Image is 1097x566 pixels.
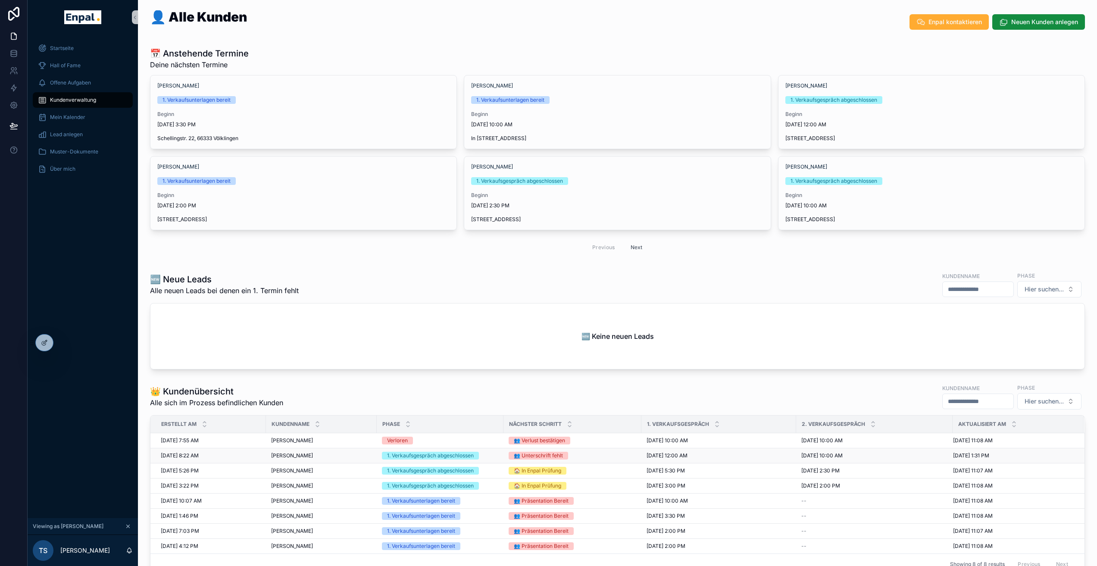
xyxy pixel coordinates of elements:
[992,14,1085,30] button: Neuen Kunden anlegen
[801,497,806,504] span: --
[625,241,649,254] button: Next
[791,177,877,185] div: 1. Verkaufsgespräch abgeschlossen
[471,111,763,118] span: Beginn
[387,512,455,520] div: 1. Verkaufsunterlagen bereit
[387,467,474,475] div: 1. Verkaufsgespräch abgeschlossen
[509,467,636,475] a: 🏠 In Enpal Prüfung
[387,542,455,550] div: 1. Verkaufsunterlagen bereit
[382,482,498,490] a: 1. Verkaufsgespräch abgeschlossen
[50,45,74,52] span: Startseite
[1025,285,1064,294] span: Hier suchen...
[161,543,261,550] a: [DATE] 4:12 PM
[471,82,513,89] a: [PERSON_NAME]
[382,527,498,535] a: 1. Verkaufsunterlagen bereit
[514,512,569,520] div: 👥 Präsentation Bereit
[953,543,1073,550] a: [DATE] 11:08 AM
[150,285,299,296] span: Alle neuen Leads bei denen ein 1. Termin fehlt
[157,121,450,128] span: [DATE] 3:30 PM
[647,528,685,535] span: [DATE] 2:00 PM
[33,144,133,159] a: Muster-Dokumente
[387,437,408,444] div: Verloren
[942,384,980,392] label: Kundenname
[161,497,202,504] span: [DATE] 10:07 AM
[161,482,199,489] span: [DATE] 3:22 PM
[161,467,261,474] a: [DATE] 5:26 PM
[471,202,763,209] span: [DATE] 2:30 PM
[785,121,1078,128] span: [DATE] 12:00 AM
[33,92,133,108] a: Kundenverwaltung
[157,135,450,142] span: Schellingstr. 22, 66333 Völklingen
[647,543,791,550] a: [DATE] 2:00 PM
[157,163,199,170] a: [PERSON_NAME]
[953,528,993,535] span: [DATE] 11:07 AM
[1011,18,1078,26] span: Neuen Kunden anlegen
[161,497,261,504] a: [DATE] 10:07 AM
[271,497,372,504] a: [PERSON_NAME]
[953,528,1073,535] a: [DATE] 11:07 AM
[271,543,372,550] a: [PERSON_NAME]
[953,467,993,474] span: [DATE] 11:07 AM
[33,161,133,177] a: Über mich
[647,528,791,535] a: [DATE] 2:00 PM
[150,385,283,397] h1: 👑 Kundenübersicht
[953,452,989,459] span: [DATE] 1:31 PM
[387,527,455,535] div: 1. Verkaufsunterlagen bereit
[509,421,562,428] span: Nächster Schritt
[272,421,309,428] span: Kundenname
[801,497,947,504] a: --
[271,513,313,519] span: [PERSON_NAME]
[271,467,313,474] span: [PERSON_NAME]
[801,452,843,459] span: [DATE] 10:00 AM
[509,527,636,535] a: 👥 Präsentation Bereit
[509,452,636,460] a: 👥 Unterschrift fehlt
[514,482,561,490] div: 🏠 In Enpal Prüfung
[387,452,474,460] div: 1. Verkaufsgespräch abgeschlossen
[271,543,313,550] span: [PERSON_NAME]
[157,192,450,199] span: Beginn
[382,421,400,428] span: Phase
[791,96,877,104] div: 1. Verkaufsgespräch abgeschlossen
[471,135,763,142] span: In [STREET_ADDRESS]
[801,513,806,519] span: --
[647,452,688,459] span: [DATE] 12:00 AM
[161,528,199,535] span: [DATE] 7:03 PM
[471,163,513,170] a: [PERSON_NAME]
[953,497,993,504] span: [DATE] 11:08 AM
[33,41,133,56] a: Startseite
[1017,272,1035,279] label: Phase
[150,10,247,23] h1: 👤 Alle Kunden
[271,528,313,535] span: [PERSON_NAME]
[1017,393,1081,410] button: Select Button
[647,497,791,504] a: [DATE] 10:00 AM
[150,47,249,59] h1: 📅 Anstehende Termine
[953,482,993,489] span: [DATE] 11:08 AM
[785,82,827,89] a: [PERSON_NAME]
[647,467,791,474] a: [DATE] 5:30 PM
[581,331,654,341] h2: 🆕 Keine neuen Leads
[382,542,498,550] a: 1. Verkaufsunterlagen bereit
[514,542,569,550] div: 👥 Präsentation Bereit
[953,482,1073,489] a: [DATE] 11:08 AM
[157,216,450,223] span: [STREET_ADDRESS]
[785,202,1078,209] span: [DATE] 10:00 AM
[953,452,1073,459] a: [DATE] 1:31 PM
[509,497,636,505] a: 👥 Präsentation Bereit
[476,177,563,185] div: 1. Verkaufsgespräch abgeschlossen
[509,512,636,520] a: 👥 Präsentation Bereit
[958,421,1006,428] span: Aktualisiert am
[50,62,81,69] span: Hall of Fame
[801,437,843,444] span: [DATE] 10:00 AM
[157,82,199,89] span: [PERSON_NAME]
[942,272,980,280] label: Kundenname
[382,497,498,505] a: 1. Verkaufsunterlagen bereit
[801,543,947,550] a: --
[647,513,791,519] a: [DATE] 3:30 PM
[785,216,1078,223] span: [STREET_ADDRESS]
[50,131,83,138] span: Lead anlegen
[28,34,138,188] div: scrollable content
[647,452,791,459] a: [DATE] 12:00 AM
[271,482,313,489] span: [PERSON_NAME]
[953,437,1073,444] a: [DATE] 11:08 AM
[514,452,563,460] div: 👥 Unterschrift fehlt
[801,513,947,519] a: --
